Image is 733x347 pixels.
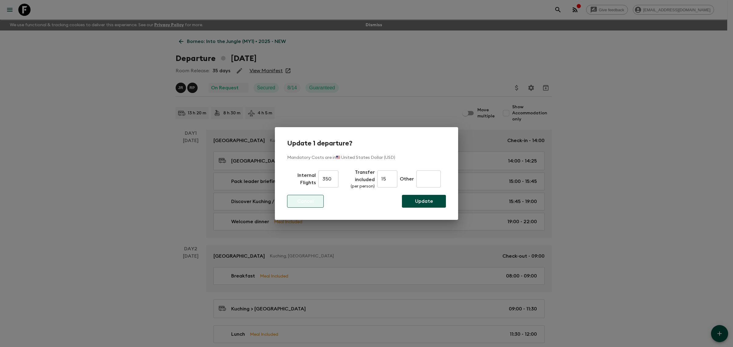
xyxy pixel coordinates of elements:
[287,139,446,147] h2: Update 1 departure?
[297,198,314,205] p: Cancel
[287,195,324,208] button: Cancel
[287,155,446,161] p: Mandatory Costs are in 🇺🇸 United States Dollar (USD)
[341,169,375,189] div: Enter a new cost to update all selected instances
[402,195,446,208] button: Update
[377,168,397,190] div: Enter a new cost to update all selected instances
[416,168,441,190] div: Enter a new cost to update all selected instances
[287,172,316,186] p: Enter a new cost to update all selected instances
[415,198,433,205] p: Update
[341,169,375,183] p: Transfer included
[341,183,375,189] p: (per person)
[400,175,414,183] p: Enter a new cost to update all selected instances
[318,168,338,190] div: Enter a new cost to update all selected instances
